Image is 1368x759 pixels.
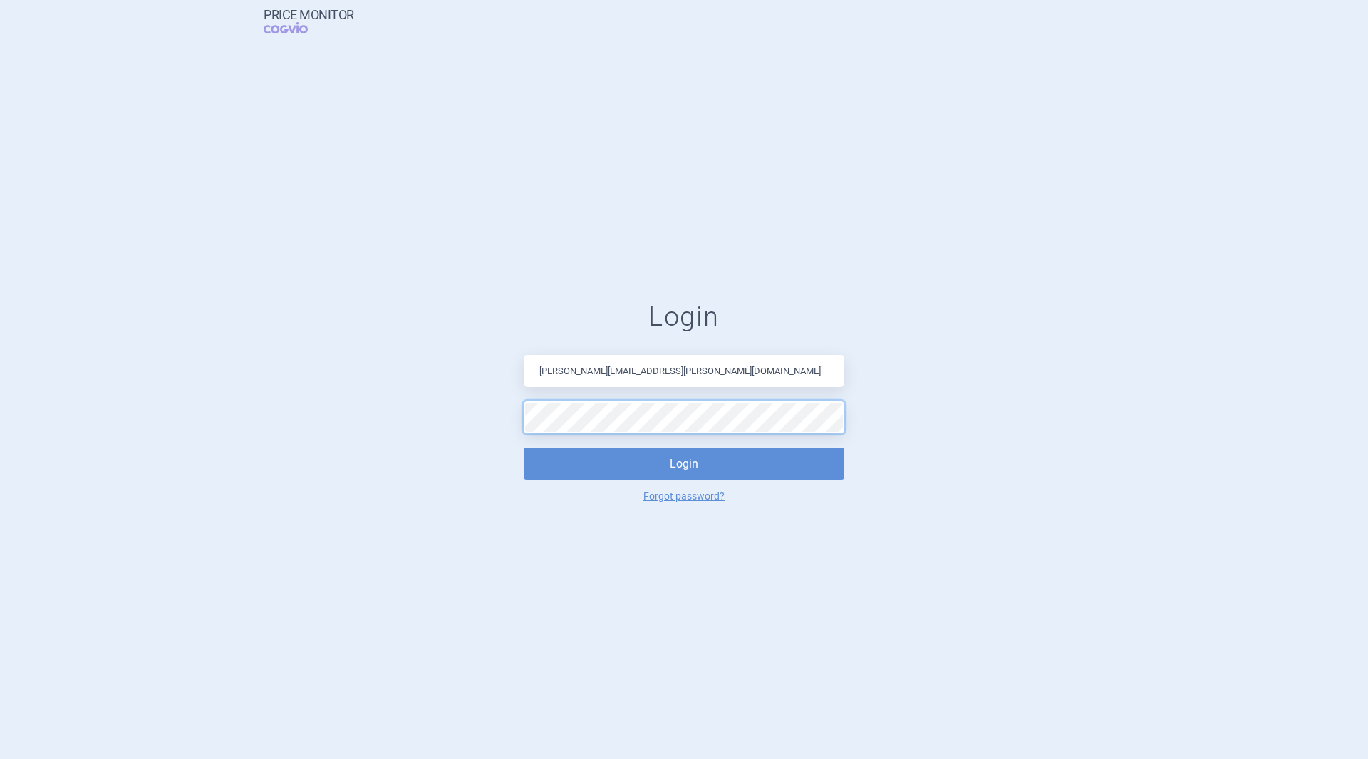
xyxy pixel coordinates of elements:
[643,491,725,501] a: Forgot password?
[264,8,354,35] a: Price MonitorCOGVIO
[524,301,844,334] h1: Login
[264,8,354,22] strong: Price Monitor
[264,22,328,33] span: COGVIO
[524,355,844,387] input: Email
[524,448,844,480] button: Login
